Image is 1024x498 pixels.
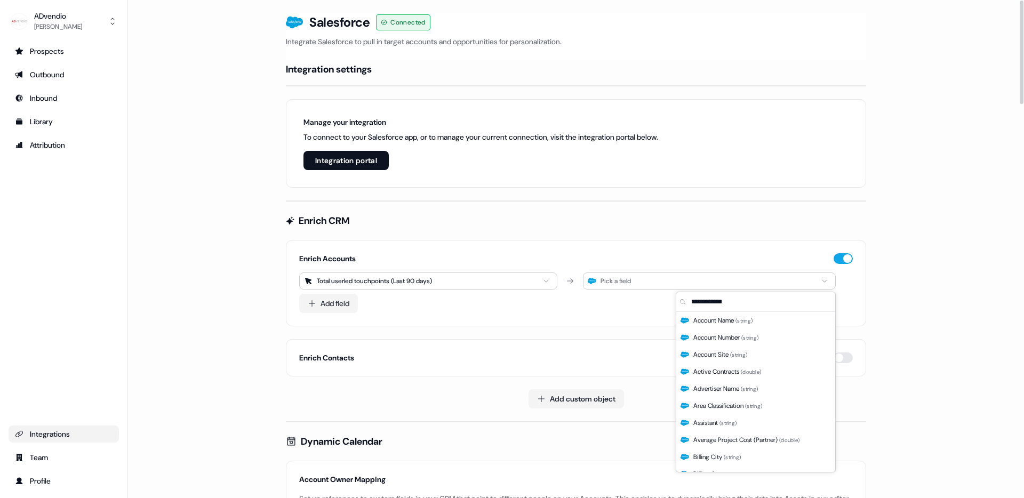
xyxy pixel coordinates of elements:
div: Inbound [15,93,113,103]
h6: Manage your integration [303,117,658,127]
span: Account Site [693,349,747,360]
button: Add custom object [529,389,624,408]
p: To connect to your Salesforce app, or to manage your current connection, visit the integration po... [303,132,658,142]
h4: Integration settings [286,63,372,76]
a: Go to prospects [9,43,119,60]
div: Total userled touchpoints (Last 90 days) [317,276,432,286]
div: Suggestions [676,312,835,472]
button: ADvendio[PERSON_NAME] [9,9,119,34]
button: Integration portal [303,151,389,170]
span: ( string ) [741,385,758,392]
div: Outbound [15,69,113,80]
span: Area Classification [693,400,762,411]
span: ( string ) [730,351,747,358]
span: Account Name [693,315,753,326]
span: Account Number [693,332,758,343]
div: Integrations [15,429,113,439]
span: Assistant [693,417,737,428]
span: ( string ) [719,420,737,427]
span: Billing Country [693,469,751,479]
a: Go to team [9,449,119,466]
a: Go to outbound experience [9,66,119,83]
a: Go to profile [9,472,119,489]
span: ( string ) [735,317,753,324]
a: Go to attribution [9,136,119,154]
button: Pick a field [583,272,836,290]
span: ( string ) [724,454,741,461]
a: Go to templates [9,113,119,130]
p: Integrate Salesforce to pull in target accounts and opportunities for personalization. [286,36,866,47]
div: Profile [15,476,113,486]
span: Advertiser Name [693,383,758,394]
span: ( string ) [741,334,758,341]
span: Connected [390,17,426,28]
div: Prospects [15,46,113,57]
button: Add field [299,294,358,313]
div: Account Owner Mapping [299,474,853,485]
span: Active Contracts [693,366,761,377]
h3: Salesforce [309,14,370,30]
div: [PERSON_NAME] [34,21,82,32]
div: Pick a field [601,276,631,286]
span: ( string ) [734,471,751,478]
span: ( double ) [779,437,799,444]
button: Total userled touchpoints (Last 90 days) [299,272,557,290]
div: ADvendio [34,11,82,21]
h5: Enrich Contacts [299,352,354,363]
h4: Enrich CRM [299,214,349,227]
a: Go to Inbound [9,90,119,107]
a: Go to integrations [9,425,119,443]
span: Average Project Cost (Partner) [693,435,799,445]
div: Library [15,116,113,127]
span: ( double ) [741,368,761,375]
div: Attribution [15,140,113,150]
h5: Enrich Accounts [299,253,356,264]
span: ( string ) [745,403,762,409]
div: Team [15,452,113,463]
span: Billing City [693,452,741,462]
h4: Dynamic Calendar [301,435,382,448]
